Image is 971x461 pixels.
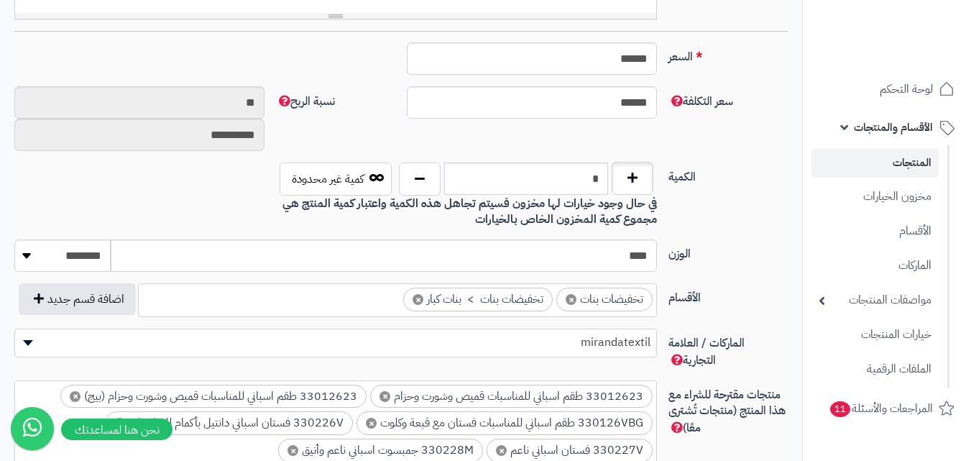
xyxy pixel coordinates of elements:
[366,418,377,429] span: ×
[811,72,962,106] a: لوحة التحكم
[811,216,939,247] a: الأقسام
[403,288,553,311] li: تخفيضات بنات > بنات كبار
[873,40,957,70] img: logo-2.png
[663,42,793,65] label: السعر
[70,391,80,402] span: ×
[811,391,962,426] a: المراجعات والأسئلة11
[105,411,353,435] li: 330226V فستان اسباني دانتيل بأكمام للمناسبات
[854,117,933,137] span: الأقسام والمنتجات
[19,283,136,315] button: اضافة قسم جديد
[880,79,933,99] span: لوحة التحكم
[668,334,745,369] span: الماركات / العلامة التجارية
[14,329,657,357] span: mirandatextil
[556,288,653,311] li: تخفيضات بنات
[829,398,933,419] span: المراجعات والأسئلة
[811,181,939,212] a: مخزون الخيارات
[356,411,653,435] li: 330126VBG طقم اسباني للمناسبات فستان مع قبعة وكلوت
[496,445,507,456] span: ×
[15,332,656,353] span: mirandatextil
[830,401,850,417] span: 11
[282,195,657,229] b: في حال وجود خيارات لها مخزون فسيتم تجاهل هذه الكمية واعتبار كمية المنتج هي مجموع كمية المخزون الخ...
[811,285,939,316] a: مواصفات المنتجات
[811,148,939,178] a: المنتجات
[276,93,335,110] span: نسبة الربح
[287,445,298,456] span: ×
[60,385,367,408] li: 33012623 طقم اسباني للمناسبات قميص وشورت وحزام (بيج)
[811,250,939,281] a: الماركات
[413,294,423,305] span: ×
[566,294,576,305] span: ×
[663,239,793,263] label: الوزن
[668,386,786,437] span: منتجات مقترحة للشراء مع هذا المنتج (منتجات تُشترى معًا)
[370,385,653,408] li: 33012623 طقم اسباني للمناسبات قميص وشورت وحزام
[379,391,390,402] span: ×
[663,163,793,186] label: الكمية
[668,93,733,110] span: سعر التكلفة
[663,283,793,306] label: الأقسام
[811,319,939,350] a: خيارات المنتجات
[811,354,939,385] a: الملفات الرقمية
